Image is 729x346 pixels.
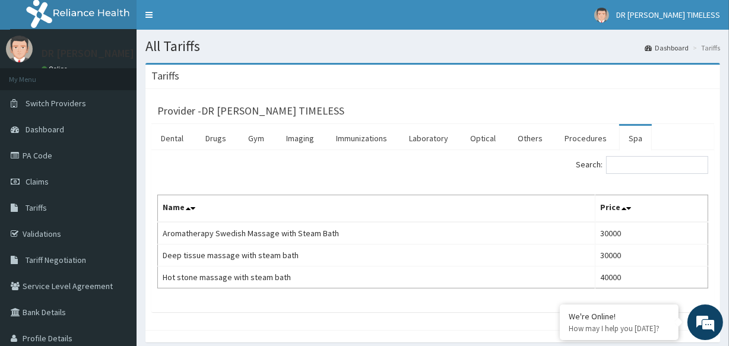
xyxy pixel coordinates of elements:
td: Hot stone massage with steam bath [158,266,595,288]
span: Switch Providers [26,98,86,109]
h1: All Tariffs [145,39,720,54]
img: User Image [594,8,609,23]
span: DR [PERSON_NAME] TIMELESS [616,9,720,20]
span: Claims [26,176,49,187]
a: Procedures [555,126,616,151]
td: 30000 [595,245,708,266]
a: Laboratory [400,126,458,151]
p: How may I help you today? [569,323,670,334]
label: Search: [576,156,708,174]
span: Tariffs [26,202,47,213]
td: 30000 [595,222,708,245]
textarea: Type your message and hit 'Enter' [6,225,226,266]
th: Name [158,195,595,223]
span: Tariff Negotiation [26,255,86,265]
div: Chat with us now [62,66,199,82]
a: Spa [619,126,652,151]
td: Deep tissue massage with steam bath [158,245,595,266]
h3: Tariffs [151,71,179,81]
td: Aromatherapy Swedish Massage with Steam Bath [158,222,595,245]
td: 40000 [595,266,708,288]
div: Minimize live chat window [195,6,223,34]
li: Tariffs [690,43,720,53]
th: Price [595,195,708,223]
a: Online [42,65,70,73]
a: Drugs [196,126,236,151]
span: Dashboard [26,124,64,135]
a: Optical [461,126,505,151]
h3: Provider - DR [PERSON_NAME] TIMELESS [157,106,344,116]
a: Immunizations [327,126,397,151]
p: DR [PERSON_NAME] TIMELESS [42,48,181,59]
input: Search: [606,156,708,174]
a: Dental [151,126,193,151]
img: User Image [6,36,33,62]
div: We're Online! [569,311,670,322]
span: We're online! [69,100,164,220]
a: Gym [239,126,274,151]
a: Dashboard [645,43,689,53]
img: d_794563401_company_1708531726252_794563401 [22,59,48,89]
a: Others [508,126,552,151]
a: Imaging [277,126,324,151]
